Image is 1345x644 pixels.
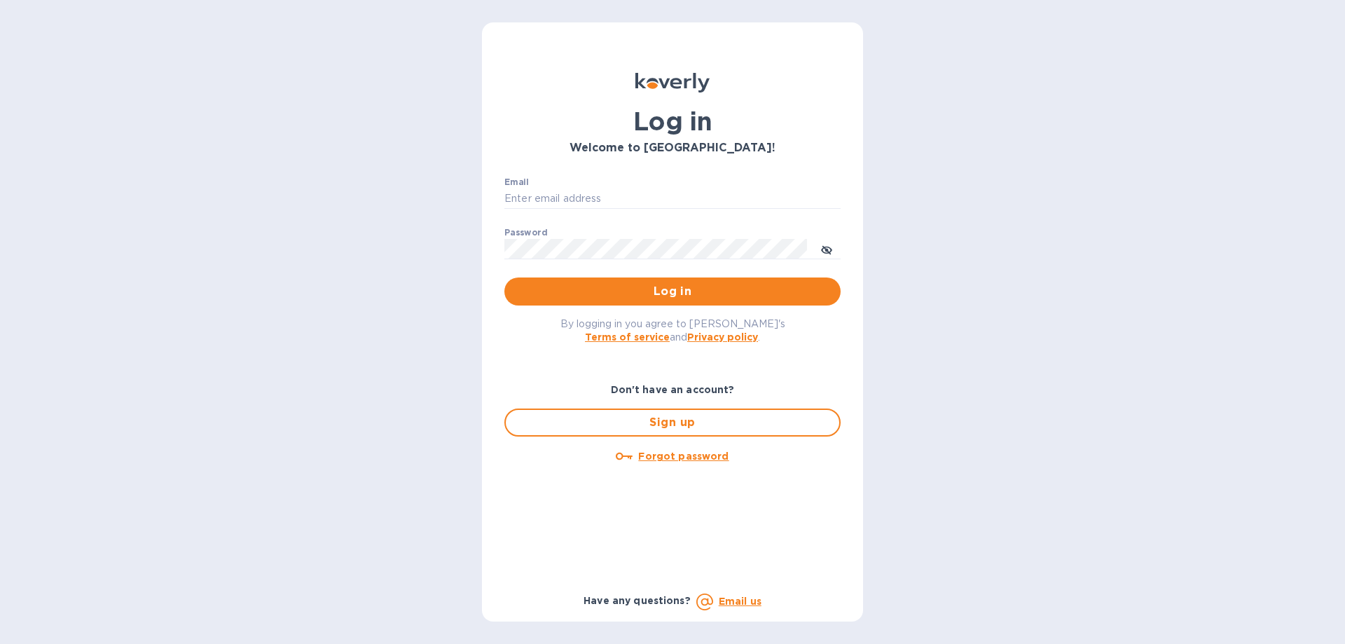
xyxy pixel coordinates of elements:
[504,409,841,437] button: Sign up
[560,318,785,343] span: By logging in you agree to [PERSON_NAME]'s and .
[635,73,710,93] img: Koverly
[504,142,841,155] h3: Welcome to [GEOGRAPHIC_DATA]!
[504,178,529,186] label: Email
[504,189,841,210] input: Enter email address
[585,331,670,343] a: Terms of service
[504,278,841,306] button: Log in
[819,193,830,204] img: npw-badge-icon-locked.svg
[516,283,829,300] span: Log in
[719,596,761,607] a: Email us
[584,595,691,606] b: Have any questions?
[786,243,797,254] img: npw-badge-icon-locked.svg
[638,451,729,462] u: Forgot password
[687,331,758,343] a: Privacy policy
[504,228,547,237] label: Password
[611,384,735,395] b: Don't have an account?
[517,414,828,431] span: Sign up
[813,235,841,263] button: toggle password visibility
[504,107,841,136] h1: Log in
